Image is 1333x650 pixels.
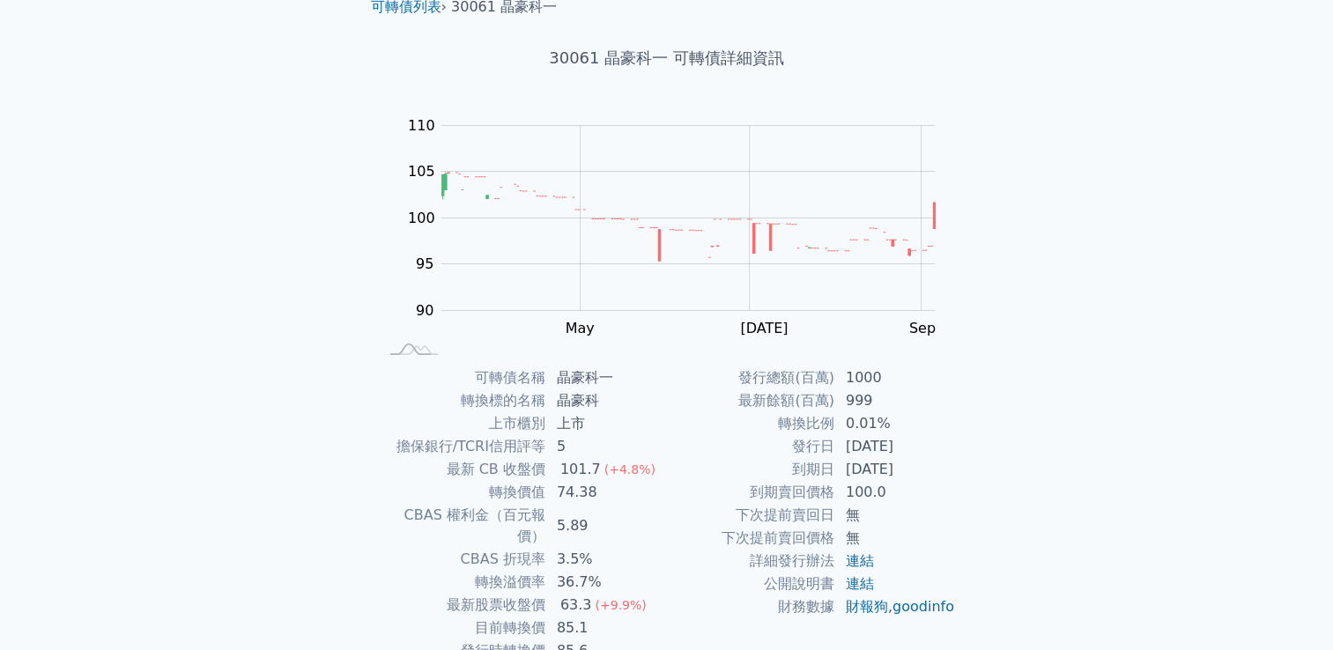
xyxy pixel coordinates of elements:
[667,527,835,550] td: 下次提前賣回價格
[667,366,835,389] td: 發行總額(百萬)
[667,389,835,412] td: 最新餘額(百萬)
[667,481,835,504] td: 到期賣回價格
[378,435,546,458] td: 擔保銀行/TCRI信用評等
[846,575,874,592] a: 連結
[909,320,936,336] tspan: Sep
[408,163,435,180] tspan: 105
[667,412,835,435] td: 轉換比例
[595,598,646,612] span: (+9.9%)
[546,389,667,412] td: 晶豪科
[565,320,594,336] tspan: May
[667,595,835,618] td: 財務數據
[835,481,956,504] td: 100.0
[546,412,667,435] td: 上市
[408,210,435,226] tspan: 100
[835,412,956,435] td: 0.01%
[546,504,667,548] td: 5.89
[378,504,546,548] td: CBAS 權利金（百元報價）
[378,366,546,389] td: 可轉債名稱
[604,462,655,476] span: (+4.8%)
[441,173,935,262] g: Series
[416,255,433,272] tspan: 95
[378,548,546,571] td: CBAS 折現率
[667,458,835,481] td: 到期日
[835,389,956,412] td: 999
[408,117,435,134] tspan: 110
[378,594,546,617] td: 最新股票收盤價
[546,617,667,639] td: 85.1
[835,595,956,618] td: ,
[557,459,604,480] div: 101.7
[378,458,546,481] td: 最新 CB 收盤價
[546,366,667,389] td: 晶豪科一
[846,598,888,615] a: 財報狗
[378,412,546,435] td: 上市櫃別
[835,458,956,481] td: [DATE]
[378,481,546,504] td: 轉換價值
[416,302,433,319] tspan: 90
[357,46,977,70] h1: 30061 晶豪科一 可轉債詳細資訊
[546,571,667,594] td: 36.7%
[667,504,835,527] td: 下次提前賣回日
[846,552,874,569] a: 連結
[378,389,546,412] td: 轉換標的名稱
[378,571,546,594] td: 轉換溢價率
[378,617,546,639] td: 目前轉換價
[835,366,956,389] td: 1000
[835,435,956,458] td: [DATE]
[546,548,667,571] td: 3.5%
[546,435,667,458] td: 5
[892,598,954,615] a: goodinfo
[667,435,835,458] td: 發行日
[557,595,596,616] div: 63.3
[740,320,788,336] tspan: [DATE]
[667,550,835,572] td: 詳細發行辦法
[546,481,667,504] td: 74.38
[835,527,956,550] td: 無
[397,117,961,336] g: Chart
[835,504,956,527] td: 無
[667,572,835,595] td: 公開說明書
